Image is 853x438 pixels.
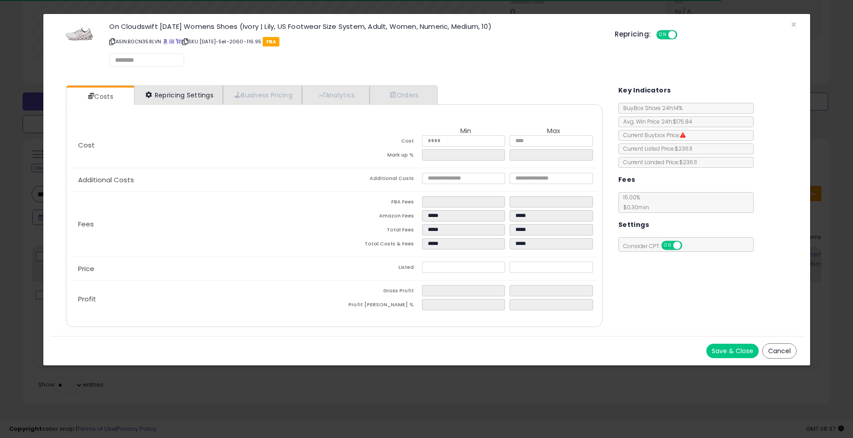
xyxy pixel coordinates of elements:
th: Min [422,127,510,135]
p: ASIN: B0CN358LVN | SKU: [DATE]-Sel-2060-116.95 [109,34,601,49]
td: Amazon Fees [334,210,422,224]
p: Additional Costs [71,176,334,184]
span: OFF [681,242,695,249]
a: BuyBox page [163,38,168,45]
span: Current Listed Price: $236.11 [619,145,692,152]
a: Your listing only [176,38,181,45]
h5: Fees [618,174,635,185]
td: Additional Costs [334,173,422,187]
p: Fees [71,221,334,228]
a: Costs [66,88,133,106]
th: Max [510,127,598,135]
p: Price [71,265,334,272]
h5: Settings [618,219,649,231]
td: Listed [334,262,422,276]
td: Gross Profit [334,285,422,299]
a: Orders [370,86,436,104]
span: ON [662,242,673,249]
span: Current Buybox Price: [619,131,686,139]
span: 15.00 % [619,194,649,211]
p: Profit [71,295,334,303]
td: Mark up % [334,149,422,163]
h3: On Cloudswift [DATE] Womens Shoes (Ivory | Lily, US Footwear Size System, Adult, Women, Numeric, ... [109,23,601,30]
a: Analytics [302,86,370,104]
img: 31qAaC5n2YL._SL60_.jpg [66,23,93,45]
button: Save & Close [706,344,759,358]
h5: Key Indicators [618,85,671,96]
button: Cancel [762,343,797,359]
i: Suppressed Buy Box [680,133,686,138]
span: Avg. Win Price 24h: $175.84 [619,118,692,125]
a: Repricing Settings [134,86,223,104]
td: Cost [334,135,422,149]
span: Consider CPT: [619,242,694,250]
td: Total Costs & Fees [334,238,422,252]
td: Total Fees [334,224,422,238]
td: FBA Fees [334,196,422,210]
span: BuyBox Share 24h: 14% [619,104,682,112]
span: Current Landed Price: $236.11 [619,158,697,166]
span: $0.30 min [619,203,649,211]
a: Business Pricing [223,86,302,104]
p: Cost [71,142,334,149]
a: All offer listings [169,38,174,45]
td: Profit [PERSON_NAME] % [334,299,422,313]
span: FBA [263,37,279,46]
